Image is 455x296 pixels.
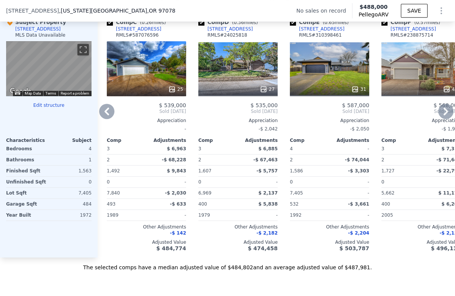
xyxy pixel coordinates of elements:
[198,26,253,32] a: [STREET_ADDRESS]
[107,18,169,26] div: Comp C
[248,245,278,251] span: $ 474,458
[156,245,186,251] span: $ 484,774
[290,117,369,124] div: Appreciation
[290,179,293,185] span: 0
[137,20,169,25] span: ( miles)
[107,117,186,124] div: Appreciation
[6,41,92,96] div: Map
[290,18,352,26] div: Comp E
[391,26,436,32] div: [STREET_ADDRESS]
[107,168,120,174] span: 1,492
[116,26,161,32] div: [STREET_ADDRESS]
[325,20,335,25] span: 0.65
[77,44,89,55] button: Toggle fullscreen view
[198,210,236,220] div: 1979
[8,86,33,96] a: Open this area in Google Maps (opens a new window)
[381,154,420,165] div: 2
[331,210,369,220] div: -
[198,239,278,245] div: Adjusted Value
[45,91,56,95] a: Terms
[290,168,303,174] span: 1,586
[259,201,278,207] span: $ 5,838
[107,108,186,114] span: Sold [DATE]
[381,168,394,174] span: 1,727
[381,190,394,196] span: 5,662
[360,4,388,10] span: $488,000
[6,188,47,198] div: Lot Sqft
[234,20,244,25] span: 0.36
[290,239,369,245] div: Adjusted Value
[147,8,175,14] span: , OR 97078
[345,157,369,162] span: -$ 74,044
[257,168,278,174] span: -$ 5,757
[290,26,344,32] a: [STREET_ADDRESS]
[146,137,186,143] div: Adjustments
[331,177,369,187] div: -
[198,18,261,26] div: Comp D
[296,7,352,14] div: No sales on record
[107,124,186,134] div: -
[167,146,186,151] span: $ 6,963
[259,146,278,151] span: $ 6,885
[259,190,278,196] span: $ 2,137
[15,91,20,95] button: Keyboard shortcuts
[15,32,66,38] div: MLS Data Unavailable
[107,239,186,245] div: Adjusted Value
[61,91,89,95] a: Report a problem
[381,146,384,151] span: 3
[162,157,186,162] span: -$ 68,228
[50,210,92,220] div: 1972
[299,32,342,38] div: RMLS # 310398461
[238,137,278,143] div: Adjustments
[416,20,426,25] span: 0.57
[260,85,275,93] div: 27
[331,143,369,154] div: -
[198,179,201,185] span: 0
[107,224,186,230] div: Other Adjustments
[198,154,236,165] div: 2
[107,190,120,196] span: 7,840
[381,18,443,26] div: Comp F
[198,137,238,143] div: Comp
[229,20,261,25] span: ( miles)
[116,32,159,38] div: RMLS # 587076596
[331,188,369,198] div: -
[170,201,186,207] span: -$ 633
[198,117,278,124] div: Appreciation
[6,18,66,26] div: Subject Property
[107,146,110,151] span: 3
[50,154,92,165] div: 1
[198,201,207,207] span: 400
[198,224,278,230] div: Other Adjustments
[6,177,47,187] div: Unfinished Sqft
[8,86,33,96] img: Google
[6,210,47,220] div: Year Built
[50,166,92,176] div: 1,563
[148,177,186,187] div: -
[198,168,211,174] span: 1,607
[207,26,253,32] div: [STREET_ADDRESS]
[6,7,59,14] span: [STREET_ADDRESS]
[107,201,116,207] span: 493
[6,166,47,176] div: Finished Sqft
[391,32,433,38] div: RMLS # 238875714
[290,137,330,143] div: Comp
[240,210,278,220] div: -
[6,102,92,108] button: Edit structure
[49,137,92,143] div: Subject
[50,188,92,198] div: 7,405
[351,85,366,93] div: 31
[348,168,369,174] span: -$ 3,303
[6,137,49,143] div: Characteristics
[207,32,247,38] div: RMLS # 24025818
[299,26,344,32] div: [STREET_ADDRESS]
[50,177,92,187] div: 0
[15,26,61,32] div: [STREET_ADDRESS]
[50,199,92,209] div: 484
[290,210,328,220] div: 1992
[381,179,384,185] span: 0
[359,11,389,18] span: Pellego ARV
[168,85,183,93] div: 25
[167,168,186,174] span: $ 9,843
[381,201,390,207] span: 400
